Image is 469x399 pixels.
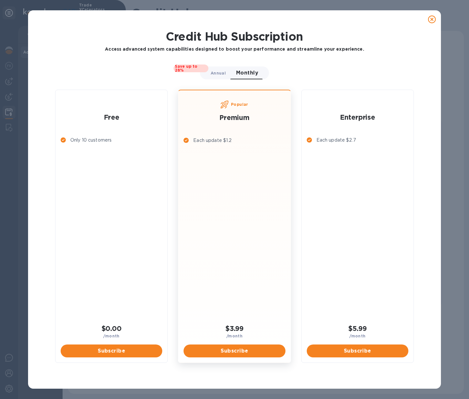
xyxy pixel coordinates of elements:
[349,334,365,338] b: /month
[231,102,248,107] b: Popular
[226,334,243,338] b: /month
[103,334,119,338] b: /month
[307,113,408,121] h2: Enterprise
[61,324,162,333] h2: $0.00
[184,324,285,333] h2: $3.99
[105,46,364,52] b: Access advanced system capabilities designed to boost your performance and streamline your experi...
[174,65,208,72] span: Save up to 28%
[189,347,280,355] span: Subscribe
[61,344,162,357] button: Subscribe
[184,114,285,122] h2: Premium
[236,68,258,77] span: Monthly
[184,344,285,357] button: Subscribe
[211,70,226,76] span: Annual
[61,113,162,121] h2: Free
[55,30,414,43] h1: Credit Hub Subscription
[307,344,408,357] button: Subscribe
[66,347,157,355] span: Subscribe
[307,324,408,333] h2: $5.99
[312,347,403,355] span: Subscribe
[316,137,356,144] p: Each update $2.7
[193,137,232,144] p: Each update $1.2
[70,137,112,144] p: Only 10 customers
